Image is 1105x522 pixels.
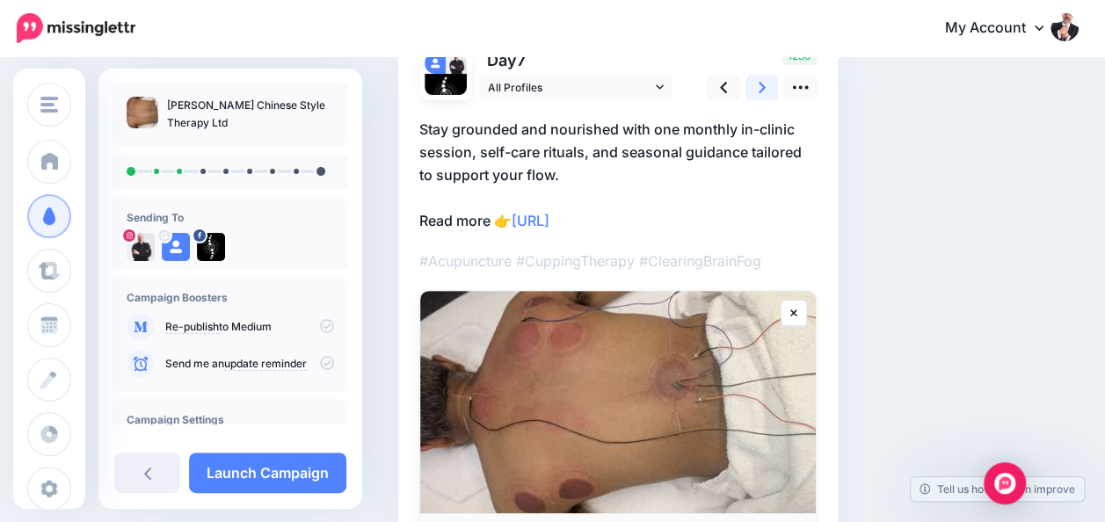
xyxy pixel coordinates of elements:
[127,211,334,224] h4: Sending To
[40,97,58,112] img: menu.png
[425,74,467,116] img: 403723697_217350781383705_7515451181098728745_n-bsa154542.jpg
[162,233,190,261] img: user_default_image.png
[479,75,672,100] a: All Profiles
[167,97,334,132] p: [PERSON_NAME] Chinese Style Therapy Ltd
[488,78,651,97] span: All Profiles
[224,357,307,371] a: update reminder
[127,233,155,261] img: 376786041_304520335559417_5704247378207161242_n-bsa154541.jpg
[911,477,1084,501] a: Tell us how we can improve
[420,291,816,513] img: Monthly Subscription Explained
[425,53,446,74] img: user_default_image.png
[197,233,225,261] img: 403723697_217350781383705_7515451181098728745_n-bsa154542.jpg
[165,356,334,372] p: Send me an
[419,118,817,232] p: Stay grounded and nourished with one monthly in-clinic session, self-care rituals, and seasonal g...
[984,462,1026,504] div: Open Intercom Messenger
[927,7,1079,50] a: My Account
[479,47,675,73] p: Day
[127,291,334,304] h4: Campaign Boosters
[127,413,334,426] h4: Campaign Settings
[165,320,219,334] a: Re-publish
[782,47,817,65] span: 1230
[512,212,549,229] a: [URL]
[446,53,467,74] img: 376786041_304520335559417_5704247378207161242_n-bsa154541.jpg
[419,250,817,272] p: #Acupuncture #CuppingTherapy #ClearingBrainFog
[165,319,334,335] p: to Medium
[17,13,135,43] img: Missinglettr
[517,51,526,69] span: 7
[127,97,158,128] img: d0e4fcdfc5177fd23442dd3d8b005877_thumb.jpg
